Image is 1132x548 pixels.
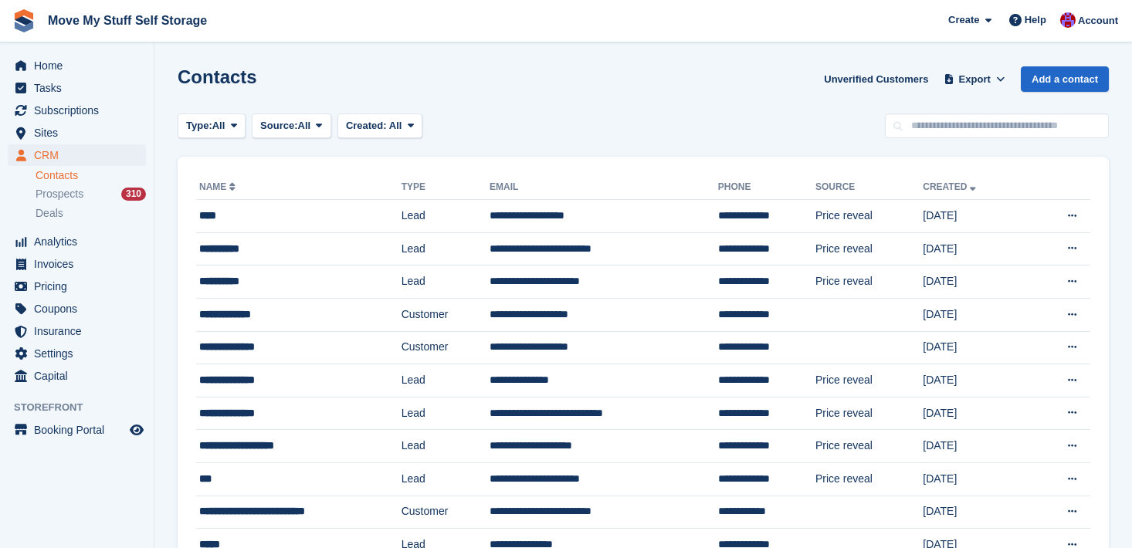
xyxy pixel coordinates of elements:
[337,113,422,139] button: Created: All
[815,397,923,430] td: Price reveal
[199,181,239,192] a: Name
[923,397,1029,430] td: [DATE]
[34,231,127,252] span: Analytics
[815,175,923,200] th: Source
[1078,13,1118,29] span: Account
[402,175,490,200] th: Type
[252,113,331,139] button: Source: All
[8,320,146,342] a: menu
[923,181,979,192] a: Created
[718,175,815,200] th: Phone
[815,200,923,233] td: Price reveal
[8,343,146,364] a: menu
[402,430,490,463] td: Lead
[948,12,979,28] span: Create
[923,430,1029,463] td: [DATE]
[42,8,213,33] a: Move My Stuff Self Storage
[402,462,490,496] td: Lead
[923,298,1029,331] td: [DATE]
[34,77,127,99] span: Tasks
[8,231,146,252] a: menu
[8,253,146,275] a: menu
[36,186,146,202] a: Prospects 310
[186,118,212,134] span: Type:
[121,188,146,201] div: 310
[8,122,146,144] a: menu
[923,266,1029,299] td: [DATE]
[490,175,718,200] th: Email
[389,120,402,131] span: All
[14,400,154,415] span: Storefront
[8,144,146,166] a: menu
[212,118,225,134] span: All
[36,205,146,222] a: Deals
[815,266,923,299] td: Price reveal
[34,253,127,275] span: Invoices
[178,66,257,87] h1: Contacts
[34,298,127,320] span: Coupons
[12,9,36,32] img: stora-icon-8386f47178a22dfd0bd8f6a31ec36ba5ce8667c1dd55bd0f319d3a0aa187defe.svg
[36,206,63,221] span: Deals
[402,232,490,266] td: Lead
[402,331,490,364] td: Customer
[34,276,127,297] span: Pricing
[8,77,146,99] a: menu
[34,144,127,166] span: CRM
[818,66,934,92] a: Unverified Customers
[178,113,246,139] button: Type: All
[8,298,146,320] a: menu
[1025,12,1046,28] span: Help
[8,100,146,121] a: menu
[34,365,127,387] span: Capital
[1021,66,1109,92] a: Add a contact
[402,397,490,430] td: Lead
[923,496,1029,529] td: [DATE]
[402,266,490,299] td: Lead
[298,118,311,134] span: All
[815,430,923,463] td: Price reveal
[1060,12,1076,28] img: Carrie Machin
[34,343,127,364] span: Settings
[402,496,490,529] td: Customer
[923,462,1029,496] td: [DATE]
[34,122,127,144] span: Sites
[34,100,127,121] span: Subscriptions
[34,55,127,76] span: Home
[923,364,1029,397] td: [DATE]
[941,66,1008,92] button: Export
[260,118,297,134] span: Source:
[346,120,387,131] span: Created:
[8,276,146,297] a: menu
[34,419,127,441] span: Booking Portal
[815,462,923,496] td: Price reveal
[127,421,146,439] a: Preview store
[8,419,146,441] a: menu
[815,232,923,266] td: Price reveal
[815,364,923,397] td: Price reveal
[923,200,1029,233] td: [DATE]
[959,72,991,87] span: Export
[402,298,490,331] td: Customer
[8,55,146,76] a: menu
[923,331,1029,364] td: [DATE]
[36,187,83,201] span: Prospects
[34,320,127,342] span: Insurance
[402,364,490,397] td: Lead
[923,232,1029,266] td: [DATE]
[8,365,146,387] a: menu
[402,200,490,233] td: Lead
[36,168,146,183] a: Contacts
